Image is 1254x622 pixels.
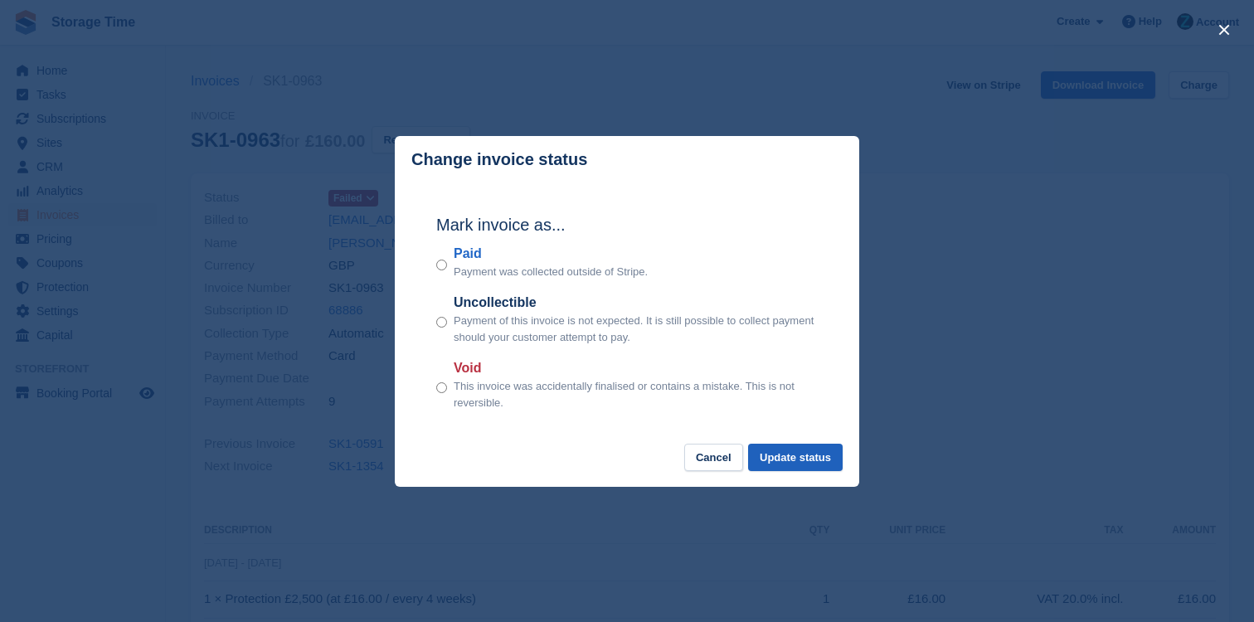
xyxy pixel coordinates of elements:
[454,378,818,411] p: This invoice was accidentally finalised or contains a mistake. This is not reversible.
[454,313,818,345] p: Payment of this invoice is not expected. It is still possible to collect payment should your cust...
[454,358,818,378] label: Void
[454,293,818,313] label: Uncollectible
[454,244,648,264] label: Paid
[684,444,743,471] button: Cancel
[454,264,648,280] p: Payment was collected outside of Stripe.
[436,212,818,237] h2: Mark invoice as...
[1211,17,1237,43] button: close
[748,444,843,471] button: Update status
[411,150,587,169] p: Change invoice status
